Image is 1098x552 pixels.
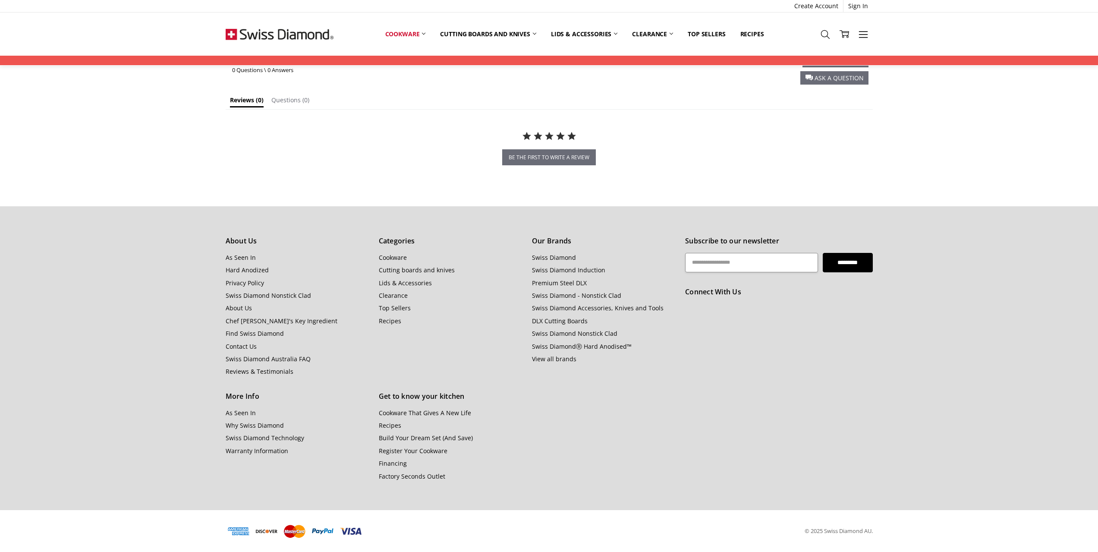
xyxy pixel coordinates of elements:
a: Swiss Diamond - Nonstick Clad [532,291,621,300]
h5: Our Brands [532,236,676,247]
a: Chef [PERSON_NAME]'s Key Ingredient [226,317,337,325]
a: Premium Steel DLX [532,279,587,287]
a: 0 Questions \ 0 Answers [232,66,293,74]
h5: More Info [226,391,369,402]
a: Recipes [379,317,401,325]
a: Find Swiss Diamond [226,329,284,338]
a: Warranty Information [226,447,288,455]
h5: Connect With Us [685,287,872,298]
a: As Seen In [226,253,256,262]
a: As Seen In [226,409,256,417]
a: DLX Cutting Boards [532,317,588,325]
a: Factory Seconds Outlet [379,472,445,480]
a: Swiss Diamond Accessories, Knives and Tools [532,304,664,312]
a: Cookware [378,25,433,44]
a: About Us [226,304,252,312]
span: Questions [271,96,301,104]
h5: Get to know your kitchen [379,391,522,402]
a: Reviews & Testimonials [226,367,293,375]
button: be the first to write a review [502,149,596,165]
span: ask a question [815,74,864,82]
a: Lids & Accessories [379,279,432,287]
a: Swiss Diamond Technology [226,434,304,442]
a: Contact Us [226,342,257,350]
a: Top Sellers [379,304,411,312]
a: Recipes [379,421,401,429]
a: Top Sellers [680,25,733,44]
h5: Categories [379,236,522,247]
a: Swiss Diamond Australia FAQ [226,355,311,363]
a: Swiss Diamond Induction [532,266,605,274]
a: Swiss Diamond Nonstick Clad [532,329,617,338]
a: Cookware That Gives A New Life [379,409,471,417]
a: Cutting boards and knives [379,266,455,274]
a: View all brands [532,355,576,363]
div: ask a question [800,71,868,85]
a: Cutting boards and knives [433,25,544,44]
a: Swiss DiamondⓇ Hard Anodised™ [532,342,632,350]
p: © 2025 Swiss Diamond AU. [805,527,873,536]
a: Register Your Cookware [379,447,447,455]
a: Hard Anodized [226,266,269,274]
h5: About Us [226,236,369,247]
a: Swiss Diamond Nonstick Clad [226,291,311,300]
a: Lids & Accessories [544,25,625,44]
a: Recipes [733,25,771,44]
a: Financing [379,459,407,467]
span: (0) [302,96,309,104]
h5: Subscribe to our newsletter [685,236,872,247]
span: (0) [256,96,264,104]
a: Why Swiss Diamond [226,421,284,429]
a: Swiss Diamond [532,253,576,262]
a: Cookware [379,253,407,262]
a: Build Your Dream Set (And Save) [379,434,473,442]
a: Clearance [379,291,408,300]
span: Reviews [230,96,254,104]
a: Privacy Policy [226,279,264,287]
a: Clearance [625,25,680,44]
img: Free Shipping On Every Order [226,13,333,56]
